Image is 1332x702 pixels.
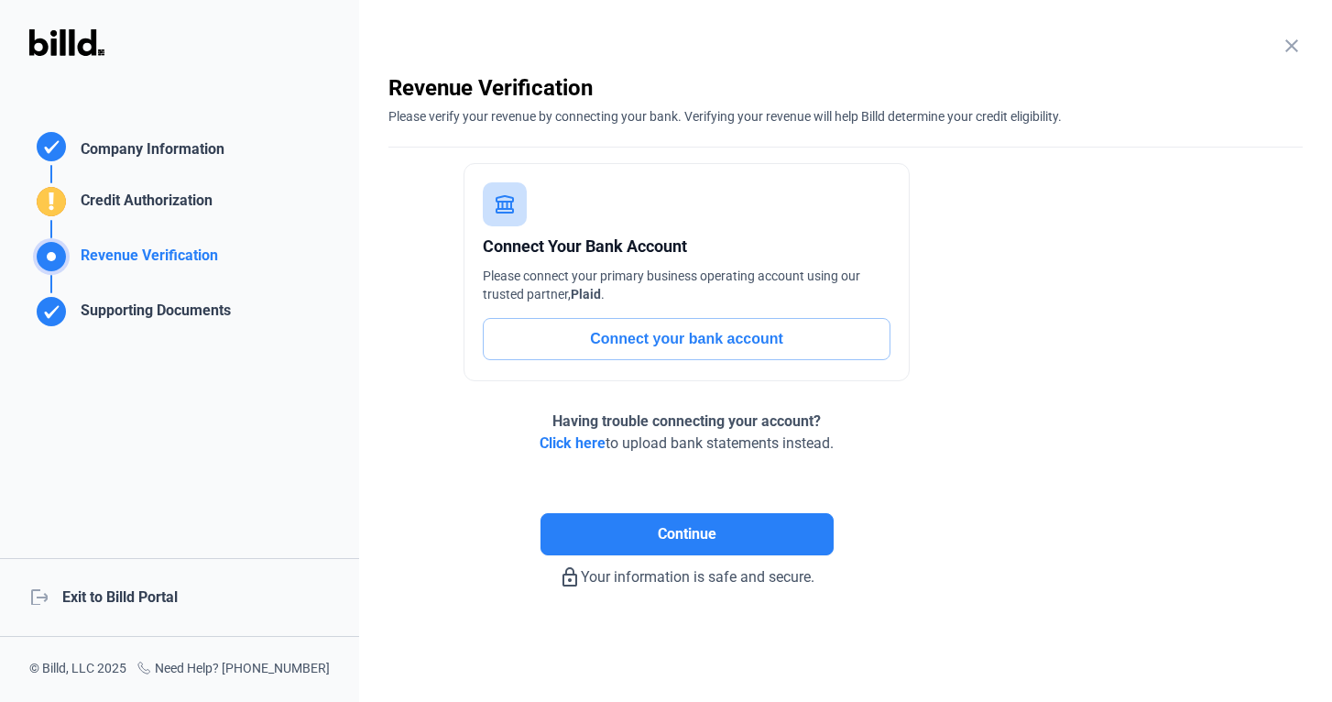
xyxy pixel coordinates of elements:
div: to upload bank statements instead. [540,411,834,455]
div: Your information is safe and secure. [388,555,985,588]
mat-icon: lock_outline [559,566,581,588]
button: Continue [540,513,834,555]
span: Click here [540,434,606,452]
div: Credit Authorization [73,190,213,220]
div: Supporting Documents [73,300,231,330]
div: Connect Your Bank Account [483,234,890,259]
mat-icon: close [1281,35,1303,57]
div: © Billd, LLC 2025 [29,659,126,680]
div: Please connect your primary business operating account using our trusted partner, . [483,267,890,303]
div: Please verify your revenue by connecting your bank. Verifying your revenue will help Billd determ... [388,103,1303,126]
div: Need Help? [PHONE_NUMBER] [136,659,330,680]
div: Company Information [73,138,224,165]
button: Connect your bank account [483,318,890,360]
span: Continue [658,523,716,545]
span: Having trouble connecting your account? [552,412,821,430]
div: Revenue Verification [388,73,1303,103]
mat-icon: logout [29,587,48,605]
div: Revenue Verification [73,245,218,275]
img: Billd Logo [29,29,104,56]
span: Plaid [571,287,601,302]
